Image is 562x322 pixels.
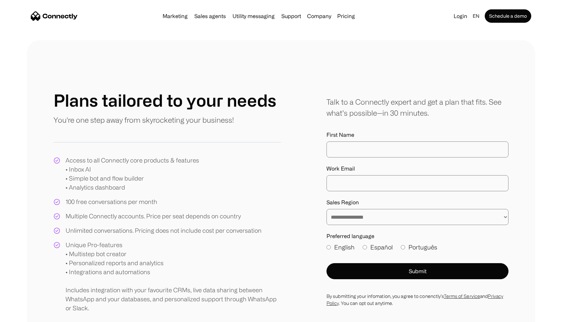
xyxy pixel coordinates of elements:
a: Pricing [335,13,358,19]
label: Español [363,243,393,252]
label: First Name [326,132,508,138]
input: English [326,245,331,249]
input: Español [363,245,367,249]
a: Login [451,11,470,21]
div: en [470,11,483,21]
input: Português [401,245,405,249]
label: Preferred language [326,233,508,239]
label: Work Email [326,166,508,172]
div: Access to all Connectly core products & features • Inbox AI • Simple bot and flow builder • Analy... [66,156,199,192]
ul: Language list [13,310,40,320]
a: Terms of Service [444,294,480,299]
div: Unlimited conversations. Pricing does not include cost per conversation [66,226,262,235]
button: Submit [326,263,508,279]
div: Company [307,11,331,21]
p: You're one step away from skyrocketing your business! [54,114,234,125]
div: en [473,11,479,21]
h1: Plans tailored to your needs [54,90,276,110]
a: Sales agents [192,13,228,19]
a: home [31,11,78,21]
a: Utility messaging [230,13,277,19]
label: English [326,243,355,252]
div: Unique Pro-features • Multistep bot creator • Personalized reports and analytics • Integrations a... [66,240,281,313]
div: Multiple Connectly accounts. Price per seat depends on country [66,212,241,221]
label: Sales Region [326,199,508,206]
div: Talk to a Connectly expert and get a plan that fits. See what’s possible—in 30 minutes. [326,96,508,118]
a: Schedule a demo [485,9,531,23]
div: 100 free conversations per month [66,197,157,206]
div: Company [305,11,333,21]
a: Support [279,13,304,19]
aside: Language selected: English [7,310,40,320]
div: By submitting your infomation, you agree to conenctly’s and . You can opt out anytime. [326,293,508,307]
label: Português [401,243,437,252]
a: Marketing [160,13,190,19]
